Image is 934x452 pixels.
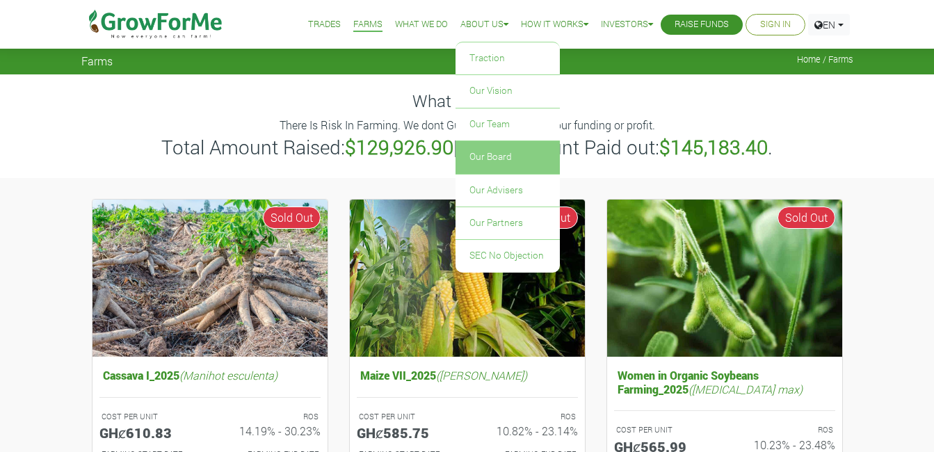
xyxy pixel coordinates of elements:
[436,368,527,382] i: ([PERSON_NAME])
[478,424,578,437] h6: 10.82% - 23.14%
[456,75,560,107] a: Our Vision
[220,424,321,437] h6: 14.19% - 30.23%
[456,108,560,140] a: Our Team
[675,17,729,32] a: Raise Funds
[521,17,588,32] a: How it Works
[456,175,560,207] a: Our Advisers
[797,54,853,65] span: Home / Farms
[83,136,851,159] h3: Total Amount Raised: | Total Amount Paid out: .
[102,411,198,423] p: COST PER UNIT
[99,424,200,441] h5: GHȼ610.83
[735,438,835,451] h6: 10.23% - 23.48%
[81,54,113,67] span: Farms
[737,424,833,436] p: ROS
[659,134,768,160] b: $145,183.40
[359,411,455,423] p: COST PER UNIT
[263,207,321,229] span: Sold Out
[83,117,851,134] p: There Is Risk In Farming. We dont Guarantee returns of your funding or profit.
[92,200,328,357] img: growforme image
[456,207,560,239] a: Our Partners
[395,17,448,32] a: What We Do
[808,14,850,35] a: EN
[99,365,321,385] h5: Cassava I_2025
[353,17,383,32] a: Farms
[689,382,803,396] i: ([MEDICAL_DATA] max)
[308,17,341,32] a: Trades
[614,365,835,398] h5: Women in Organic Soybeans Farming_2025
[81,91,853,111] h4: What We Grow
[616,424,712,436] p: COST PER UNIT
[357,365,578,385] h5: Maize VII_2025
[456,240,560,272] a: SEC No Objection
[601,17,653,32] a: Investors
[223,411,319,423] p: ROS
[456,141,560,173] a: Our Board
[179,368,277,382] i: (Manihot esculenta)
[345,134,453,160] b: $129,926.90
[460,17,508,32] a: About Us
[760,17,791,32] a: Sign In
[607,200,842,357] img: growforme image
[778,207,835,229] span: Sold Out
[350,200,585,357] img: growforme image
[456,42,560,74] a: Traction
[480,411,576,423] p: ROS
[357,424,457,441] h5: GHȼ585.75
